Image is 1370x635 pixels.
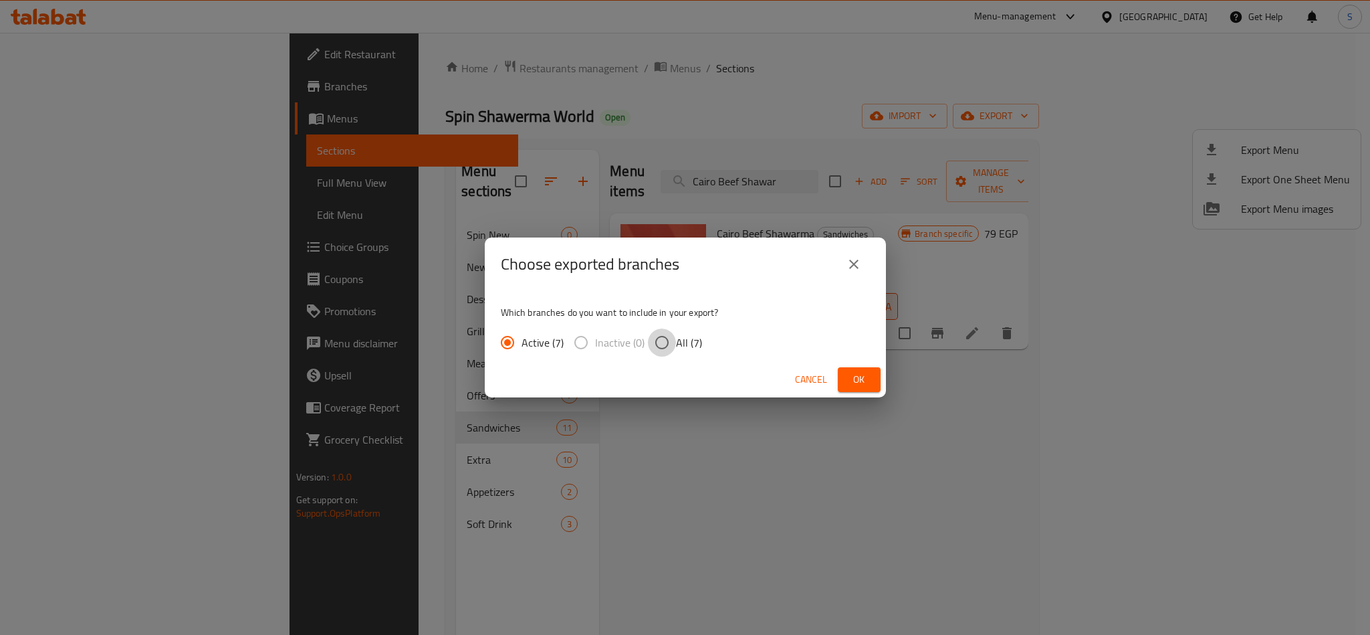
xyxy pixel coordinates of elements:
[501,254,679,275] h2: Choose exported branches
[522,335,564,351] span: Active (7)
[501,306,870,319] p: Which branches do you want to include in your export?
[838,367,881,392] button: Ok
[848,371,870,388] span: Ok
[790,367,832,392] button: Cancel
[795,371,827,388] span: Cancel
[676,335,702,351] span: All (7)
[838,248,870,280] button: close
[595,335,645,351] span: Inactive (0)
